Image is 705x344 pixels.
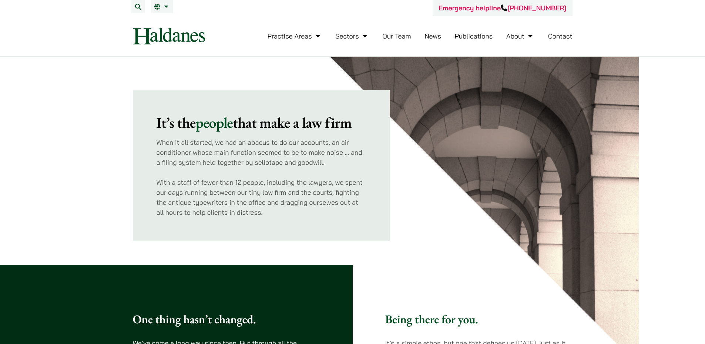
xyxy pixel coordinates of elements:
[424,32,441,40] a: News
[455,32,493,40] a: Publications
[157,177,366,217] p: With a staff of fewer than 12 people, including the lawyers, we spent our days running between ou...
[335,32,369,40] a: Sectors
[548,32,573,40] a: Contact
[154,4,170,10] a: EN
[382,32,411,40] a: Our Team
[157,137,366,167] p: When it all started, we had an abacus to do our accounts, an air conditioner whose main function ...
[133,312,320,326] h3: One thing hasn’t changed.
[196,113,233,132] mark: people
[133,28,205,44] img: Logo of Haldanes
[506,32,534,40] a: About
[439,4,566,12] a: Emergency helpline[PHONE_NUMBER]
[268,32,322,40] a: Practice Areas
[385,312,573,326] h3: Being there for you.
[157,114,366,131] h2: It’s the that make a law firm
